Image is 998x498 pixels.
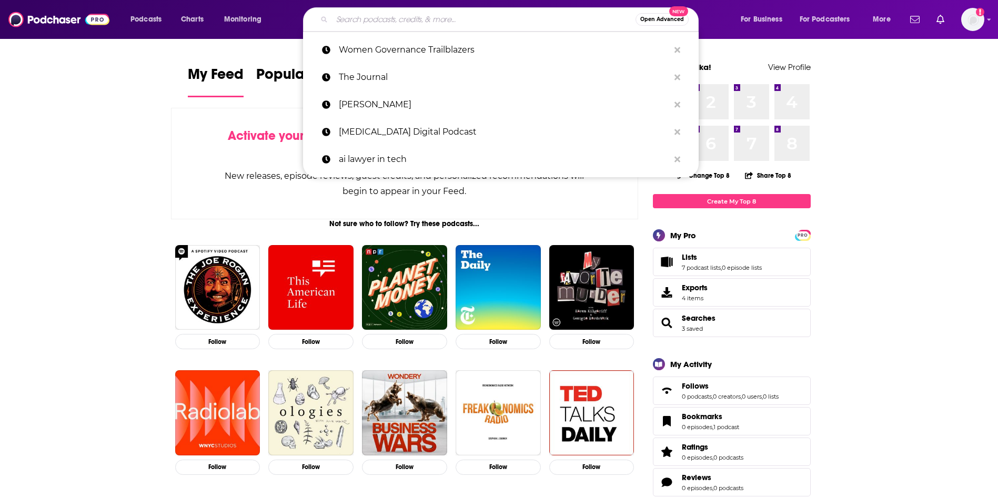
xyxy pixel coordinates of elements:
[549,370,634,455] img: TED Talks Daily
[682,473,711,482] span: Reviews
[456,245,541,330] img: The Daily
[682,381,709,391] span: Follows
[303,64,699,91] a: The Journal
[682,252,762,262] a: Lists
[763,393,779,400] a: 0 lists
[671,169,737,182] button: Change Top 8
[722,264,762,271] a: 0 episode lists
[682,283,708,292] span: Exports
[224,128,586,159] div: by following Podcasts, Creators, Lists, and other Users!
[669,6,688,16] span: New
[362,334,447,349] button: Follow
[961,8,984,31] button: Show profile menu
[682,423,712,431] a: 0 episodes
[268,245,354,330] img: This American Life
[339,118,669,146] p: Dopamine Digital Podcast
[961,8,984,31] span: Logged in as AlkaNara
[171,219,639,228] div: Not sure who to follow? Try these podcasts...
[332,11,636,28] input: Search podcasts, credits, & more...
[713,423,739,431] a: 1 podcast
[670,359,712,369] div: My Activity
[456,334,541,349] button: Follow
[339,36,669,64] p: Women Governance Trailblazers
[181,12,204,27] span: Charts
[268,370,354,455] img: Ologies with Alie Ward
[653,407,811,435] span: Bookmarks
[549,334,634,349] button: Follow
[224,168,586,199] div: New releases, episode reviews, guest credits, and personalized recommendations will begin to appe...
[8,9,109,29] img: Podchaser - Follow, Share and Rate Podcasts
[224,12,261,27] span: Monitoring
[175,245,260,330] img: The Joe Rogan Experience
[961,8,984,31] img: User Profile
[362,245,447,330] img: Planet Money
[217,11,275,28] button: open menu
[768,62,811,72] a: View Profile
[636,13,689,26] button: Open AdvancedNew
[682,412,739,421] a: Bookmarks
[303,146,699,173] a: ai lawyer in tech
[657,383,678,398] a: Follows
[712,454,713,461] span: ,
[741,12,782,27] span: For Business
[670,230,696,240] div: My Pro
[762,393,763,400] span: ,
[657,475,678,490] a: Reviews
[303,91,699,118] a: [PERSON_NAME]
[303,118,699,146] a: [MEDICAL_DATA] Digital Podcast
[362,370,447,455] a: Business Wars
[256,65,346,97] a: Popular Feed
[865,11,904,28] button: open menu
[682,442,708,452] span: Ratings
[268,334,354,349] button: Follow
[906,11,924,28] a: Show notifications dropdown
[653,248,811,276] span: Lists
[653,438,811,466] span: Ratings
[188,65,244,97] a: My Feed
[682,484,712,492] a: 0 episodes
[733,11,795,28] button: open menu
[682,442,743,452] a: Ratings
[456,460,541,475] button: Follow
[175,370,260,455] a: Radiolab
[123,11,175,28] button: open menu
[712,393,713,400] span: ,
[657,444,678,459] a: Ratings
[657,285,678,300] span: Exports
[793,11,865,28] button: open menu
[932,11,949,28] a: Show notifications dropdown
[682,264,721,271] a: 7 podcast lists
[800,12,850,27] span: For Podcasters
[549,245,634,330] img: My Favorite Murder with Karen Kilgariff and Georgia Hardstark
[175,334,260,349] button: Follow
[256,65,346,89] span: Popular Feed
[682,454,712,461] a: 0 episodes
[339,146,669,173] p: ai lawyer in tech
[130,12,162,27] span: Podcasts
[303,36,699,64] a: Women Governance Trailblazers
[682,313,715,323] a: Searches
[657,316,678,330] a: Searches
[713,484,743,492] a: 0 podcasts
[682,252,697,262] span: Lists
[741,393,742,400] span: ,
[797,231,809,239] a: PRO
[313,7,709,32] div: Search podcasts, credits, & more...
[873,12,891,27] span: More
[549,460,634,475] button: Follow
[976,8,984,16] svg: Add a profile image
[653,377,811,405] span: Follows
[653,468,811,496] span: Reviews
[742,393,762,400] a: 0 users
[682,473,743,482] a: Reviews
[339,64,669,91] p: The Journal
[682,294,708,302] span: 4 items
